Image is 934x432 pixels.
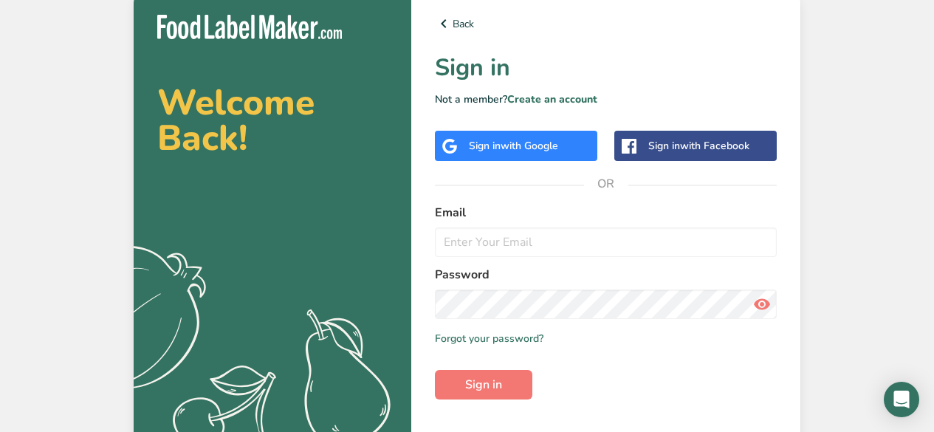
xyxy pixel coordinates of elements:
h1: Sign in [435,50,777,86]
input: Enter Your Email [435,227,777,257]
label: Email [435,204,777,222]
span: OR [584,162,628,206]
a: Back [435,15,777,32]
img: Food Label Maker [157,15,342,39]
span: with Facebook [680,139,749,153]
h2: Welcome Back! [157,85,388,156]
div: Sign in [648,138,749,154]
button: Sign in [435,370,532,400]
a: Create an account [507,92,597,106]
label: Password [435,266,777,284]
p: Not a member? [435,92,777,107]
span: with Google [501,139,558,153]
div: Open Intercom Messenger [884,382,919,417]
span: Sign in [465,376,502,394]
a: Forgot your password? [435,331,543,346]
div: Sign in [469,138,558,154]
